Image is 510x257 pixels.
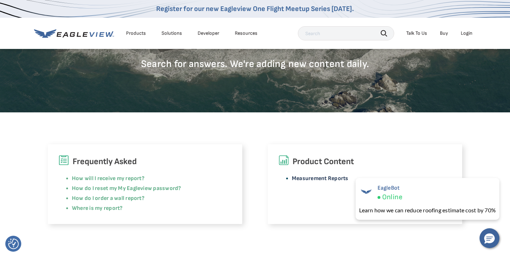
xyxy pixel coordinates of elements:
input: Search [298,26,394,40]
div: Products [126,30,146,37]
div: Solutions [161,30,182,37]
div: Resources [235,30,257,37]
a: Register for our new Eagleview One Flight Meetup Series [DATE]. [156,5,354,13]
div: Talk To Us [406,30,427,37]
a: Developer [198,30,219,37]
h6: Frequently Asked [58,155,232,168]
div: Learn how we can reduce roofing estimate cost by 70% [359,206,496,214]
button: Consent Preferences [8,239,19,249]
a: How do I reset my My Eagleview password? [72,185,181,192]
a: Where is my report? [72,205,123,212]
a: How will I receive my report? [72,175,144,182]
a: Buy [440,30,448,37]
img: EagleBot [359,185,373,199]
a: Measurement Reports [292,175,348,182]
p: Search for answers. We're adding new content daily. [106,58,405,70]
h6: Product Content [278,155,452,168]
span: EagleBot [378,185,402,191]
span: Online [382,193,402,202]
a: How do I order a wall report? [72,195,144,202]
div: Login [461,30,472,37]
img: Revisit consent button [8,239,19,249]
button: Hello, have a question? Let’s chat. [480,228,499,248]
